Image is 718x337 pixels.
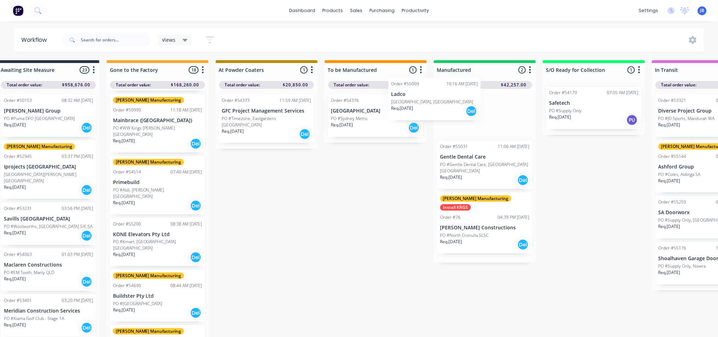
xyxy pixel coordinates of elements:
span: Total order value: [7,82,42,88]
span: 23 [80,66,90,74]
span: 1 [300,66,308,74]
input: Enter column name… [437,66,507,74]
span: 18 [189,66,199,74]
img: Factory [13,5,23,16]
span: 1 [628,66,635,74]
span: Total order value: [334,82,369,88]
span: $168,260.00 [171,82,199,88]
span: $13,300.00 [392,82,418,88]
span: Total order value: [661,82,697,88]
div: productivity [398,5,433,16]
span: Total order value: [116,82,151,88]
span: $42,257.00 [501,82,527,88]
input: Enter column name… [1,66,70,74]
div: sales [346,5,366,16]
div: settings [635,5,662,16]
div: purchasing [366,5,398,16]
input: Enter column name… [328,66,398,74]
span: Views [162,36,176,44]
span: 2 [519,66,526,74]
span: Total order value: [225,82,260,88]
span: $958,676.00 [62,82,90,88]
div: products [319,5,346,16]
span: 1 [409,66,417,74]
input: Enter column name… [110,66,180,74]
a: dashboard [285,5,319,16]
input: Enter column name… [546,66,616,74]
span: JB [700,7,705,14]
span: $20,850.00 [283,82,309,88]
div: Workflow [21,36,50,44]
span: Total order value: [443,82,479,88]
input: Search for orders... [81,33,151,47]
input: Enter column name… [219,66,289,74]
